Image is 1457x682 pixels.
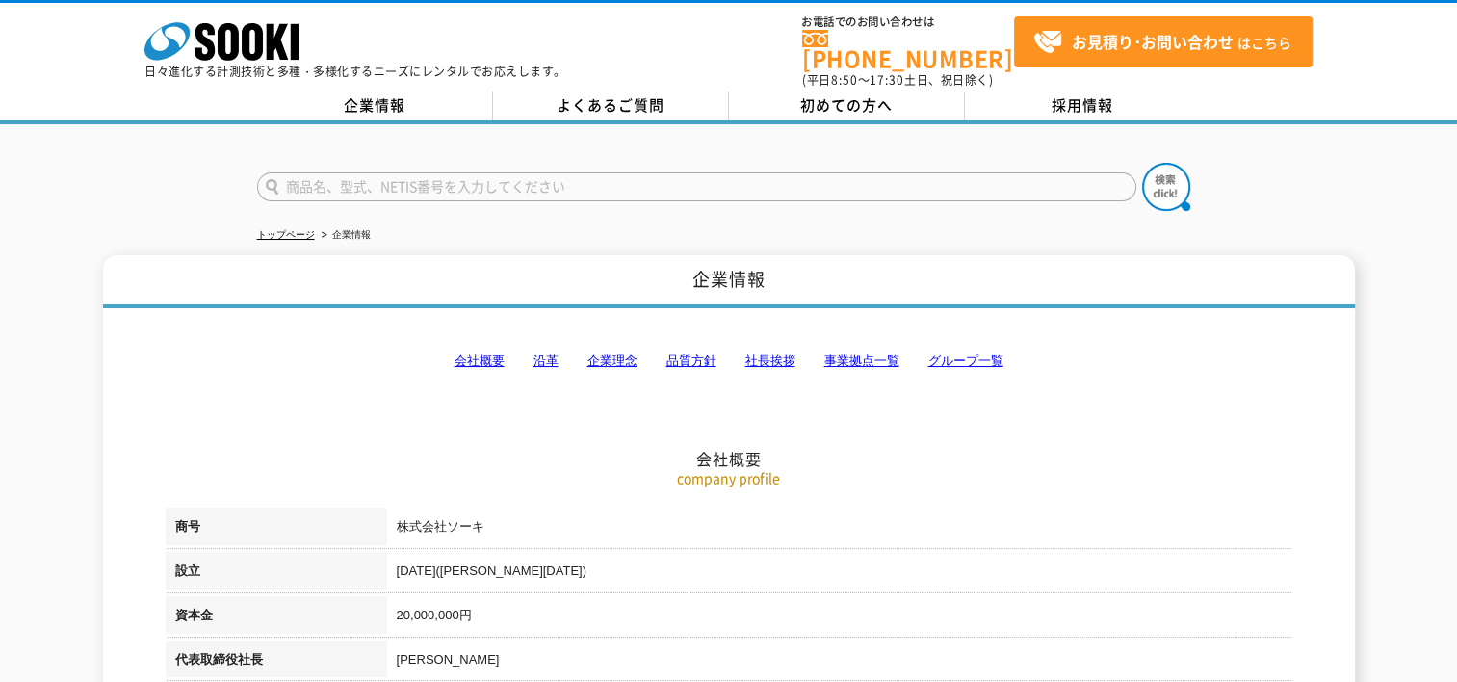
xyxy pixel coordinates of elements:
[318,225,371,246] li: 企業情報
[387,596,1292,641] td: 20,000,000円
[870,71,904,89] span: 17:30
[257,229,315,240] a: トップページ
[666,354,716,368] a: 品質方針
[800,94,893,116] span: 初めての方へ
[831,71,858,89] span: 8:50
[1142,163,1190,211] img: btn_search.png
[166,256,1292,469] h2: 会社概要
[166,468,1292,488] p: company profile
[533,354,559,368] a: 沿革
[103,255,1355,308] h1: 企業情報
[745,354,795,368] a: 社長挨拶
[387,552,1292,596] td: [DATE]([PERSON_NAME][DATE])
[802,71,993,89] span: (平日 ～ 土日、祝日除く)
[965,92,1201,120] a: 採用情報
[166,508,387,552] th: 商号
[802,30,1014,69] a: [PHONE_NUMBER]
[257,172,1136,201] input: 商品名、型式、NETIS番号を入力してください
[729,92,965,120] a: 初めての方へ
[1014,16,1313,67] a: お見積り･お問い合わせはこちら
[802,16,1014,28] span: お電話でのお問い合わせは
[144,66,566,77] p: 日々進化する計測技術と多種・多様化するニーズにレンタルでお応えします。
[166,552,387,596] th: 設立
[587,354,637,368] a: 企業理念
[1033,28,1291,57] span: はこちら
[928,354,1003,368] a: グループ一覧
[493,92,729,120] a: よくあるご質問
[387,508,1292,552] td: 株式会社ソーキ
[455,354,505,368] a: 会社概要
[824,354,899,368] a: 事業拠点一覧
[257,92,493,120] a: 企業情報
[1072,30,1234,53] strong: お見積り･お問い合わせ
[166,596,387,641] th: 資本金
